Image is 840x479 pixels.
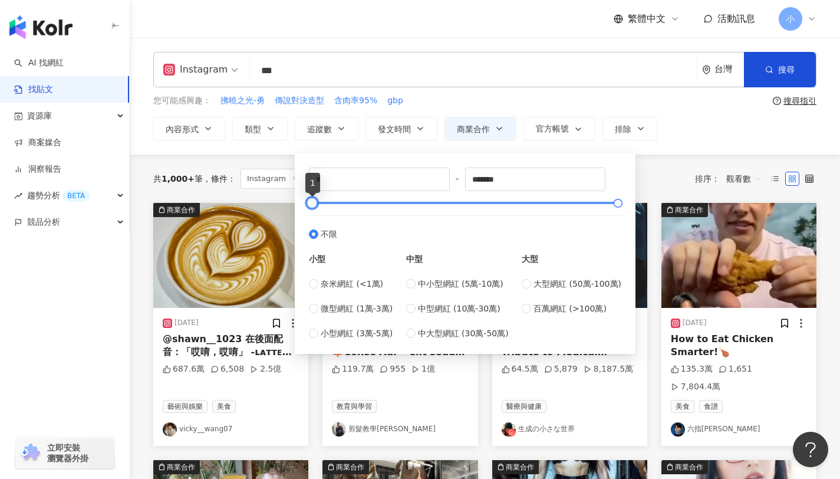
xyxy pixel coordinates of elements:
iframe: Help Scout Beacon - Open [793,432,828,467]
span: 中大型網紅 (30萬-50萬) [418,327,509,340]
span: 繁體中文 [628,12,666,25]
a: 找貼文 [14,84,53,96]
span: 官方帳號 [536,124,569,133]
div: 7,804.4萬 [671,381,720,393]
span: 您可能感興趣： [153,95,211,107]
span: gbp [387,95,403,107]
span: environment [702,65,711,74]
div: 1,651 [719,363,752,375]
span: 美食 [671,400,694,413]
a: KOL Avatar生成の小さな世界 [502,422,638,437]
a: KOL Avatarvicky__wang07 [163,422,299,437]
span: 條件 ： [203,174,236,183]
button: 含肉率95% [334,94,378,107]
div: 1 [305,173,320,193]
span: 小型網紅 (3萬-5萬) [321,327,393,340]
div: 商業合作 [167,461,195,473]
img: post-image [153,203,308,308]
span: 美食 [212,400,236,413]
span: 小 [786,12,795,25]
img: KOL Avatar [163,422,177,437]
span: 1,000+ [162,174,195,183]
img: chrome extension [19,444,42,462]
img: KOL Avatar [502,422,516,437]
span: 食譜 [699,400,723,413]
div: 商業合作 [675,204,703,216]
span: 搜尋 [778,65,795,74]
button: 類型 [232,117,288,140]
div: 台灣 [714,64,744,74]
button: 商業合作 [444,117,516,140]
span: 大型網紅 (50萬-100萬) [533,277,621,290]
span: 類型 [245,124,261,134]
div: 6,508 [210,363,244,375]
a: KOL Avatar六指[PERSON_NAME] [671,422,807,437]
button: 追蹤數 [295,117,358,140]
div: 商業合作 [336,461,364,473]
span: 趨勢分析 [27,182,90,209]
button: gbp [387,94,404,107]
span: 微型網紅 (1萬-3萬) [321,302,393,315]
div: 中型 [406,252,509,265]
span: 立即安裝 瀏覽器外掛 [47,442,88,464]
button: 內容形式 [153,117,225,140]
div: 64.5萬 [502,363,538,375]
span: 活動訊息 [717,13,755,24]
span: 含肉率95% [334,95,377,107]
div: 119.7萬 [332,363,374,375]
button: 排除 [602,117,658,140]
img: KOL Avatar [671,422,685,437]
span: 教育與學習 [332,400,377,413]
span: 排除 [615,124,631,134]
span: 奈米網紅 (<1萬) [321,277,383,290]
span: rise [14,192,22,200]
div: post-image商業合作 [661,203,816,308]
div: 商業合作 [506,461,534,473]
span: 內容形式 [166,124,199,134]
button: 官方帳號 [523,117,595,140]
a: 商案媒合 [14,137,61,149]
a: KOL Avatar剪髮教學[PERSON_NAME] [332,422,468,437]
div: 搜尋指引 [783,96,816,106]
span: 傳說對決造型 [275,95,324,107]
img: logo [9,15,73,39]
span: 百萬網紅 (>100萬) [533,302,607,315]
span: 藝術與娛樂 [163,400,207,413]
span: question-circle [773,97,781,105]
span: Instagram [241,169,304,189]
a: searchAI 找網紅 [14,57,64,69]
div: 955 [380,363,406,375]
div: 商業合作 [675,461,703,473]
div: 2.5億 [250,363,281,375]
span: 拂曉之光-勇 [220,95,265,107]
div: 排序： [695,169,768,188]
div: post-image商業合作 [153,203,308,308]
div: 小型 [309,252,393,265]
div: BETA [62,190,90,202]
a: 洞察報告 [14,163,61,175]
span: 中小型網紅 (5萬-10萬) [418,277,503,290]
div: 687.6萬 [163,363,205,375]
span: - [450,172,465,185]
div: 共 筆 [153,174,203,183]
button: 傳說對決造型 [274,94,325,107]
div: 135.3萬 [671,363,713,375]
img: post-image [661,203,816,308]
button: 搜尋 [744,52,816,87]
div: [DATE] [683,318,707,328]
span: 觀看數 [726,169,762,188]
span: 中型網紅 (10萬-30萬) [418,302,500,315]
div: How to Eat Chicken Smarter!🍗 [671,333,807,359]
span: 發文時間 [378,124,411,134]
span: 競品分析 [27,209,60,235]
span: 醫療與健康 [502,400,546,413]
img: KOL Avatar [332,422,346,437]
div: @shawn__1023 在後面配音：「哎唷，哎唷」 -ʟᴀᴛᴛᴇ ᴀʀᴛ ᴛᴜᴛᴏʀɪᴀʟ- ᴄᴏғғᴇᴇ ᴍᴀᴄʜɪɴᴇ : ʟᴀᴍᴀʀᴢᴏᴄᴄᴏ ʟɪɴᴇᴀ ᴍɪɴɪ @lamarzocc... [163,333,299,359]
div: [DATE] [174,318,199,328]
div: 1億 [411,363,435,375]
button: 發文時間 [365,117,437,140]
div: 大型 [522,252,621,265]
span: 商業合作 [457,124,490,134]
button: 拂曉之光-勇 [220,94,265,107]
div: 8,187.5萬 [584,363,633,375]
